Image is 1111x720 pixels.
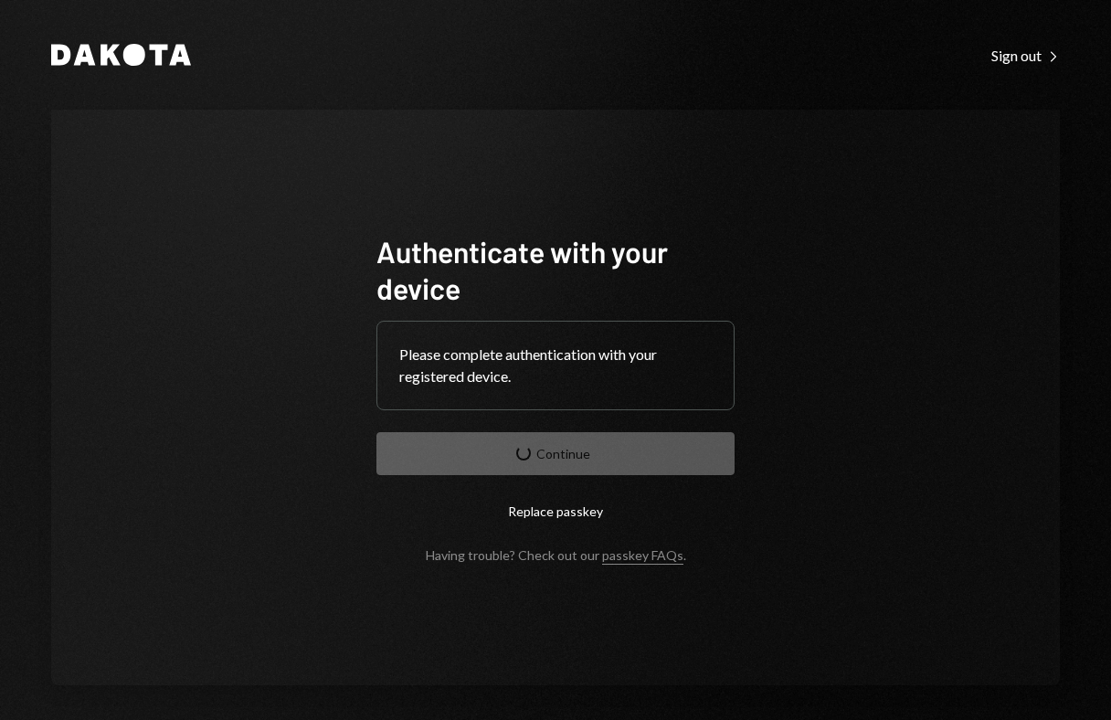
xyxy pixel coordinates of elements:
h1: Authenticate with your device [376,233,735,306]
div: Sign out [991,47,1060,65]
button: Replace passkey [376,490,735,533]
div: Please complete authentication with your registered device. [399,344,712,387]
a: Sign out [991,45,1060,65]
a: passkey FAQs [602,547,683,565]
div: Having trouble? Check out our . [426,547,686,563]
